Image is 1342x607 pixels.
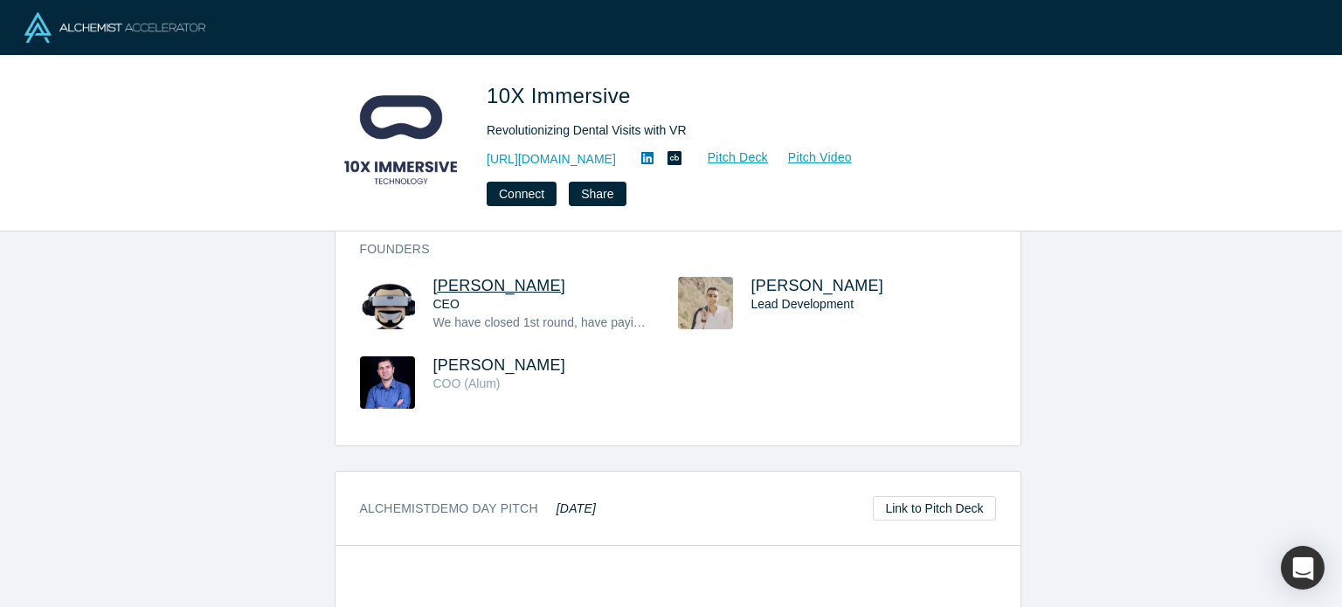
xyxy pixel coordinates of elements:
[688,148,769,168] a: Pitch Deck
[433,277,566,294] a: [PERSON_NAME]
[678,277,733,329] img: Ashot Danielyan's Profile Image
[360,240,972,259] h3: Founders
[360,277,415,329] img: Davit Zargaryan's Profile Image
[24,12,205,43] img: Alchemist Logo
[360,500,597,518] h3: Alchemist Demo Day Pitch
[433,297,460,311] span: CEO
[433,376,501,390] span: COO (Alum)
[569,182,626,206] button: Share
[433,356,566,374] a: [PERSON_NAME]
[340,80,462,203] img: 10X Immersive's Logo
[360,356,415,409] img: Petros Hergnyan's Profile Image
[557,501,596,515] em: [DATE]
[751,277,884,294] a: [PERSON_NAME]
[873,496,995,521] a: Link to Pitch Deck
[487,121,976,140] div: Revolutionizing Dental Visits with VR
[769,148,853,168] a: Pitch Video
[751,297,854,311] span: Lead Development
[487,84,637,107] span: 10X Immersive
[487,182,557,206] button: Connect
[487,150,616,169] a: [URL][DOMAIN_NAME]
